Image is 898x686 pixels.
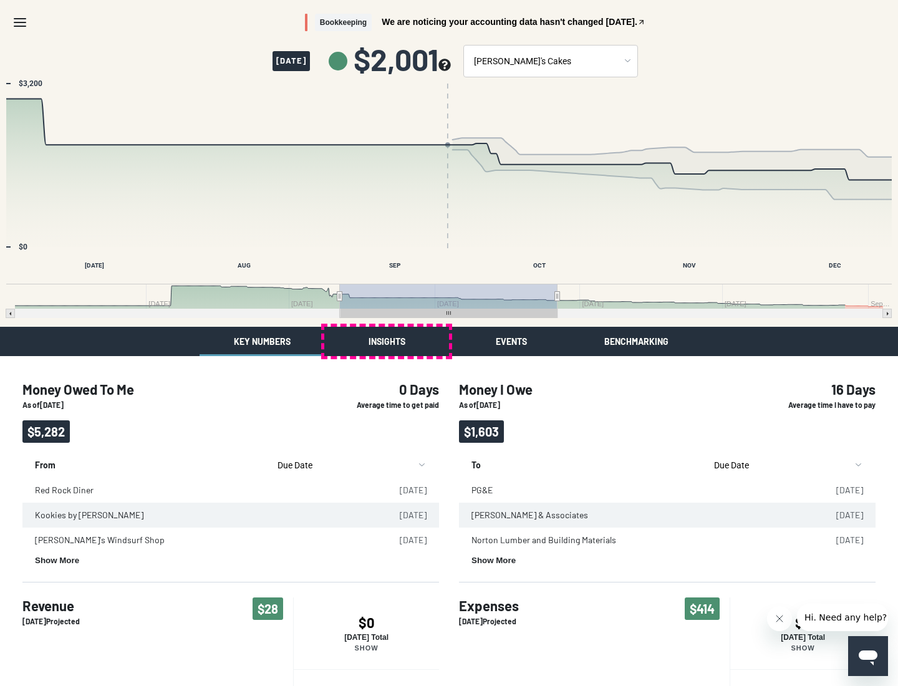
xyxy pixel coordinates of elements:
iframe: Button to launch messaging window [848,636,888,676]
h4: 16 Days [740,381,876,397]
button: Benchmarking [574,327,698,356]
p: As of [DATE] [459,400,720,410]
text: OCT [533,262,546,269]
span: We are noticing your accounting data hasn't changed [DATE]. [382,17,637,26]
button: Insights [324,327,449,356]
td: [PERSON_NAME] & Associates [459,503,806,528]
span: $1,603 [459,420,504,443]
p: [DATE] Projected [459,616,519,627]
text: SEP [389,262,401,269]
td: Norton Lumber and Building Materials [459,528,806,553]
button: $0[DATE] TotalShow [730,597,876,669]
p: Show [730,644,876,652]
iframe: Close message [767,606,792,631]
p: From [35,453,260,471]
span: Bookkeeping [315,14,372,32]
button: Show More [35,556,79,565]
td: [DATE] [369,478,439,503]
text: NOV [683,262,696,269]
h4: $0 [294,614,439,630]
p: As of [DATE] [22,400,283,410]
button: Events [449,327,574,356]
td: [DATE] [369,503,439,528]
button: sort by [709,453,863,478]
button: BookkeepingWe are noticing your accounting data hasn't changed [DATE]. [305,14,645,32]
button: $0[DATE] TotalShow [293,597,439,669]
p: [DATE] Total [730,633,876,642]
p: Average time I have to pay [740,400,876,410]
p: To [471,453,697,471]
td: [DATE] [806,478,876,503]
h4: Money Owed To Me [22,381,283,397]
button: Key Numbers [200,327,324,356]
span: $2,001 [354,44,451,74]
span: [DATE] [273,51,310,71]
svg: Menu [12,15,27,30]
td: [DATE] [369,528,439,553]
h4: Expenses [459,597,519,614]
text: $3,200 [19,79,42,88]
text: Sep… [871,300,890,307]
span: $5,282 [22,420,70,443]
iframe: Message from company [797,604,888,631]
span: $414 [685,597,720,620]
h4: Revenue [22,597,80,614]
td: [DATE] [806,528,876,553]
button: Show More [471,556,516,565]
text: $0 [19,243,27,251]
td: [DATE] [806,503,876,528]
td: PG&E [459,478,806,503]
text: DEC [829,262,841,269]
p: [DATE] Total [294,633,439,642]
p: [DATE] Projected [22,616,80,627]
td: Kookies by [PERSON_NAME] [22,503,369,528]
td: Red Rock Diner [22,478,369,503]
text: AUG [238,262,251,269]
p: Average time to get paid [303,400,439,410]
p: Show [294,644,439,652]
button: sort by [273,453,427,478]
span: $28 [253,597,283,620]
td: [PERSON_NAME]'s Windsurf Shop [22,528,369,553]
h4: $0 [730,614,876,630]
h4: Money I Owe [459,381,720,397]
h4: 0 Days [303,381,439,397]
button: see more about your cashflow projection [438,59,451,73]
text: [DATE] [85,262,104,269]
